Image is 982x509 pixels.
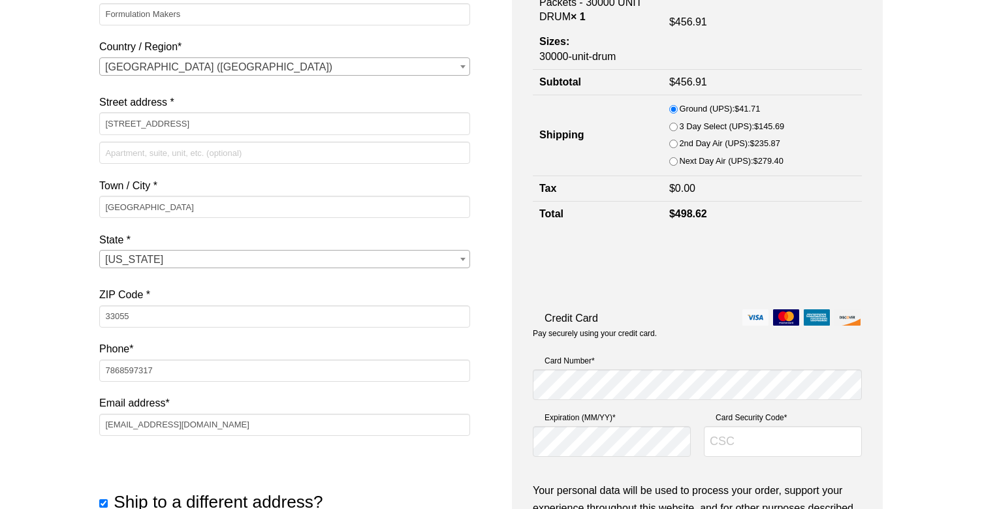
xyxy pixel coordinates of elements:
label: Email address [99,394,470,412]
iframe: reCAPTCHA [533,241,731,292]
input: Ship to a different address? [99,499,108,508]
bdi: 0.00 [669,183,695,194]
fieldset: Payment Info [533,350,862,468]
label: 2nd Day Air (UPS): [679,136,780,151]
bdi: 41.71 [735,104,760,114]
label: Card Security Code [704,411,862,424]
span: $ [669,76,675,87]
th: Subtotal [533,70,663,95]
span: $ [750,138,755,148]
bdi: 456.91 [669,76,707,87]
label: Country / Region [99,38,470,55]
label: 3 Day Select (UPS): [679,119,784,134]
img: mastercard [773,309,799,326]
label: Next Day Air (UPS): [679,154,783,168]
label: Card Number [533,354,862,367]
p: 30000-unit-drum [539,50,656,64]
span: $ [669,183,675,194]
span: Country / Region [99,57,470,76]
bdi: 498.62 [669,208,707,219]
img: visa [742,309,768,326]
img: discover [834,309,861,326]
th: Shipping [533,95,663,176]
label: ZIP Code [99,286,470,303]
p: Pay securely using your credit card. [533,328,862,339]
label: Town / City [99,177,470,194]
span: Florida [100,251,469,269]
span: $ [753,156,758,166]
label: Credit Card [533,309,862,327]
span: $ [735,104,739,114]
label: Expiration (MM/YY) [533,411,691,424]
label: Phone [99,340,470,358]
span: United States (US) [100,58,469,76]
span: $ [669,16,675,27]
bdi: 456.91 [669,16,707,27]
span: $ [754,121,759,131]
input: Apartment, suite, unit, etc. (optional) [99,142,470,164]
input: CSC [704,426,862,457]
bdi: 279.40 [753,156,784,166]
label: Street address [99,93,470,111]
bdi: 235.87 [750,138,780,148]
th: Total [533,202,663,227]
span: State [99,250,470,268]
label: Ground (UPS): [679,102,760,116]
img: amex [804,309,830,326]
strong: × 1 [571,11,586,22]
label: State [99,231,470,249]
dt: Sizes: [539,35,656,49]
th: Tax [533,176,663,201]
bdi: 145.69 [754,121,784,131]
span: $ [669,208,675,219]
input: House number and street name [99,112,470,134]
